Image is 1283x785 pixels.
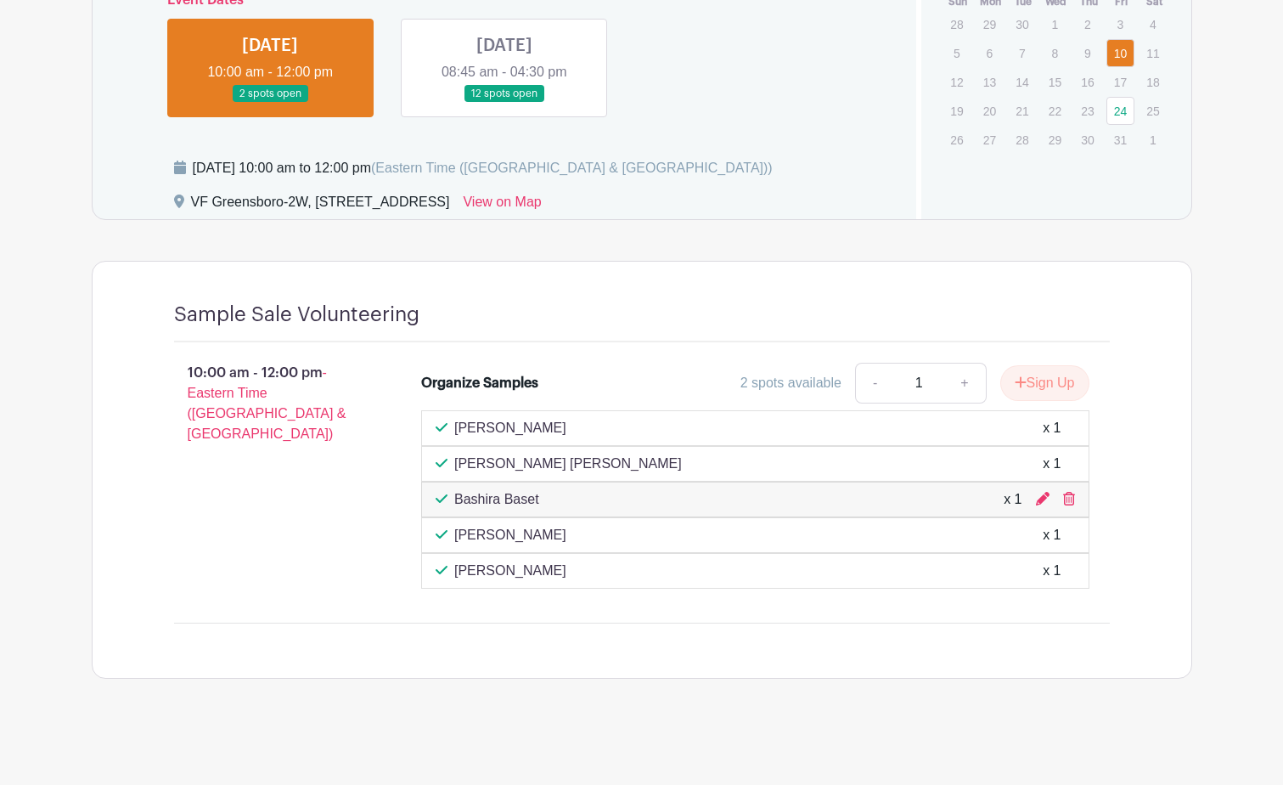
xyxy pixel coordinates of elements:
div: x 1 [1004,489,1021,510]
p: 30 [1008,11,1036,37]
p: 9 [1073,40,1101,66]
p: 11 [1139,40,1167,66]
div: x 1 [1043,418,1061,438]
div: VF Greensboro-2W, [STREET_ADDRESS] [191,192,450,219]
p: 6 [976,40,1004,66]
p: Bashira Baset [454,489,539,510]
span: - Eastern Time ([GEOGRAPHIC_DATA] & [GEOGRAPHIC_DATA]) [188,365,346,441]
p: 20 [976,98,1004,124]
span: (Eastern Time ([GEOGRAPHIC_DATA] & [GEOGRAPHIC_DATA])) [371,161,773,175]
p: [PERSON_NAME] [454,561,566,581]
p: 13 [976,69,1004,95]
p: 28 [1008,127,1036,153]
p: 25 [1139,98,1167,124]
p: 19 [943,98,971,124]
p: 27 [976,127,1004,153]
p: 28 [943,11,971,37]
p: 16 [1073,69,1101,95]
p: 5 [943,40,971,66]
a: View on Map [463,192,541,219]
p: 14 [1008,69,1036,95]
h4: Sample Sale Volunteering [174,302,419,327]
a: + [943,363,986,404]
div: x 1 [1043,454,1061,474]
p: 29 [976,11,1004,37]
a: - [855,363,894,404]
div: x 1 [1043,525,1061,545]
p: 26 [943,127,971,153]
p: 30 [1073,127,1101,153]
p: 18 [1139,69,1167,95]
p: 23 [1073,98,1101,124]
p: 22 [1041,98,1069,124]
a: 24 [1106,97,1134,125]
p: 7 [1008,40,1036,66]
p: 21 [1008,98,1036,124]
div: [DATE] 10:00 am to 12:00 pm [193,158,773,178]
p: 4 [1139,11,1167,37]
p: 2 [1073,11,1101,37]
p: 15 [1041,69,1069,95]
p: [PERSON_NAME] [454,525,566,545]
p: 29 [1041,127,1069,153]
p: 17 [1106,69,1134,95]
p: [PERSON_NAME] [PERSON_NAME] [454,454,682,474]
p: [PERSON_NAME] [454,418,566,438]
p: 31 [1106,127,1134,153]
p: 1 [1139,127,1167,153]
div: Organize Samples [421,373,538,393]
p: 3 [1106,11,1134,37]
a: 10 [1106,39,1134,67]
div: 2 spots available [740,373,841,393]
button: Sign Up [1000,365,1089,401]
p: 10:00 am - 12:00 pm [147,356,395,451]
p: 1 [1041,11,1069,37]
p: 8 [1041,40,1069,66]
p: 12 [943,69,971,95]
div: x 1 [1043,561,1061,581]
